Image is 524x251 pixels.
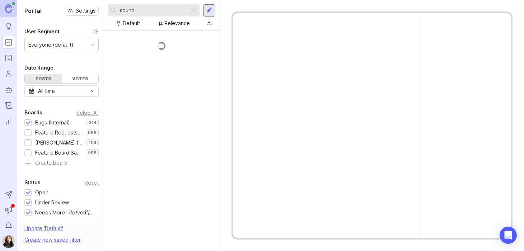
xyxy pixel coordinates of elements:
[500,227,517,244] div: Open Intercom Messenger
[24,236,81,244] div: Create new saved filter
[35,119,70,127] div: Bugs (Internal)
[24,160,99,167] a: Create board
[2,204,15,217] button: Announcements
[24,178,41,187] div: Status
[2,188,15,201] button: Send to Autopilot
[2,52,15,65] a: Roadmaps
[164,19,190,27] div: Relevance
[88,150,97,156] p: 596
[2,36,15,49] a: Portal
[120,6,186,14] input: Search...
[2,20,15,33] a: Ideas
[2,235,15,248] img: Ysabelle Eugenio
[123,19,140,27] div: Default
[35,129,82,137] div: Feature Requests (Internal)
[24,27,60,36] div: User Segment
[65,6,99,16] button: Settings
[35,199,69,207] div: Under Review
[76,111,99,115] div: Select All
[5,4,12,13] img: Canny Home
[88,130,97,136] p: 986
[89,120,97,126] p: 314
[2,83,15,96] a: Autopilot
[87,88,98,94] svg: toggle icon
[85,181,99,185] div: Reset
[2,115,15,128] a: Reporting
[35,189,48,196] div: Open
[38,87,55,95] div: All time
[24,6,42,15] h1: Portal
[35,149,82,157] div: Feature Board Sandbox [DATE]
[28,41,74,49] div: Everyone (default)
[24,108,42,117] div: Boards
[35,209,95,217] div: Needs More Info/verif/repro
[89,140,97,146] p: 104
[2,219,15,232] button: Notifications
[25,74,62,83] div: Posts
[76,7,95,14] span: Settings
[35,139,83,147] div: [PERSON_NAME] (Public)
[24,63,53,72] div: Date Range
[2,99,15,112] a: Changelog
[62,74,99,83] div: Votes
[24,224,63,236] div: Update ' Default '
[2,67,15,80] a: Users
